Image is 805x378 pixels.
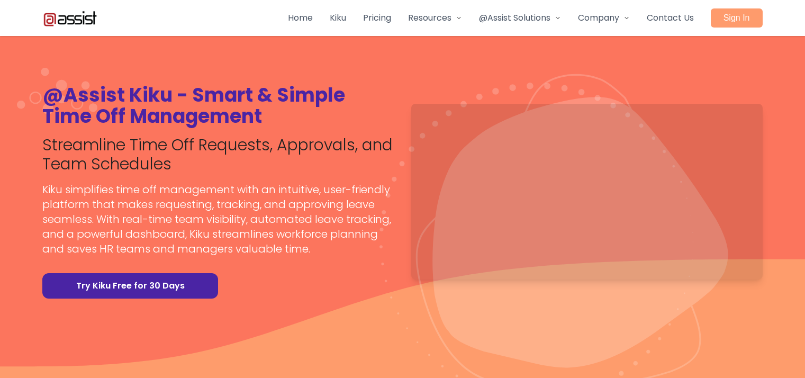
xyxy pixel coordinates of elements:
span: Company [578,12,619,24]
p: Kiku simplifies time off management with an intuitive, user-friendly platform that makes requesti... [42,182,394,256]
a: Contact Us [647,12,694,24]
img: Atassist Logo [43,10,97,26]
h1: @Assist Kiku - Smart & Simple Time Off Management [42,85,394,127]
a: Home [288,12,313,24]
a: Kiku [330,12,346,24]
span: Resources [408,12,451,24]
a: Pricing [363,12,391,24]
a: Try Kiku Free for 30 Days [42,273,218,299]
a: Sign In [711,8,763,28]
span: @Assist Solutions [479,12,550,24]
h2: Streamline Time Off Requests, Approvals, and Team Schedules [42,136,394,174]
